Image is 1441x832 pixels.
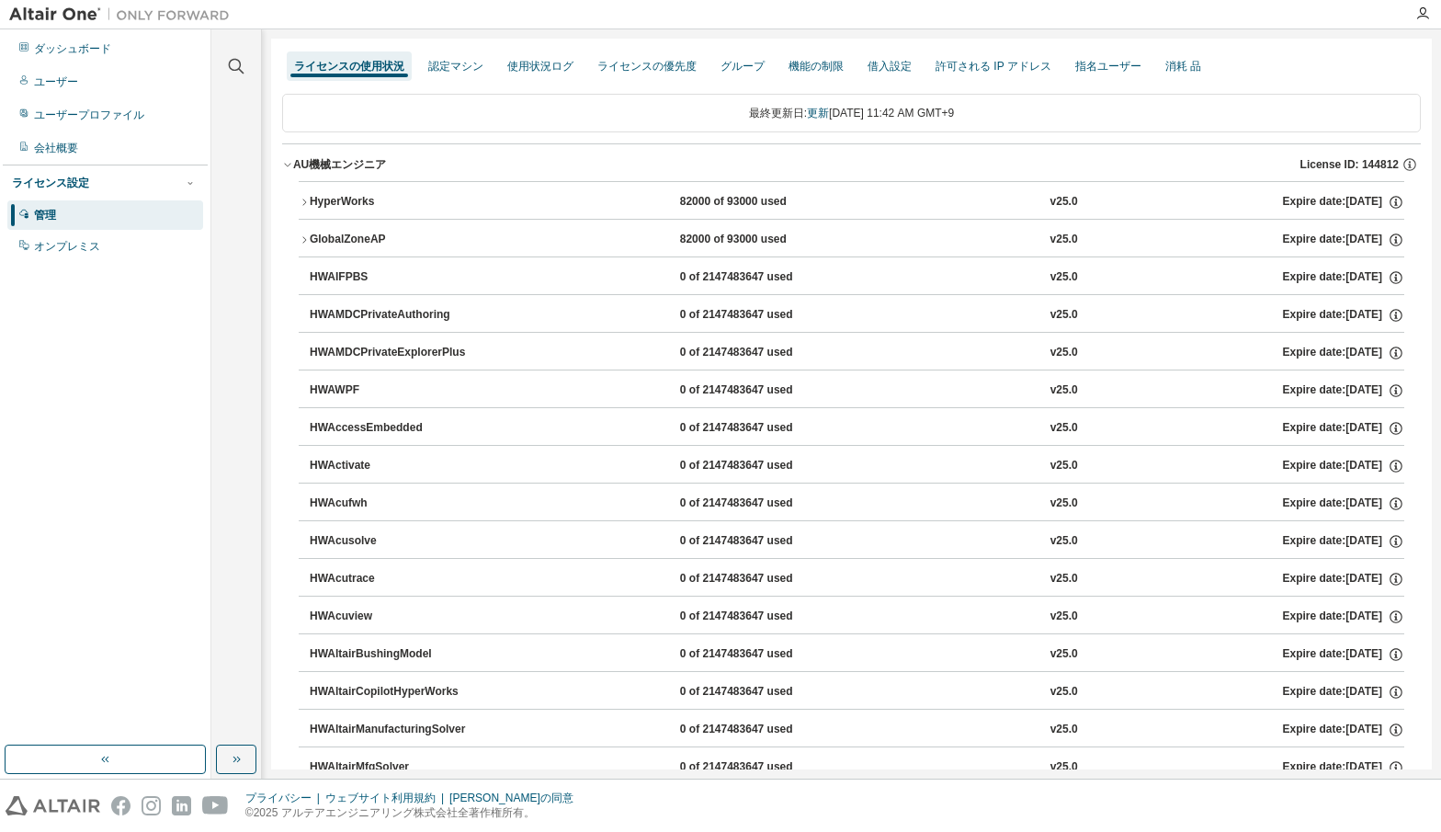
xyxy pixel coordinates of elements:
[680,496,845,512] div: 0 of 2147483647 used
[1050,307,1078,324] div: v25.0
[1282,232,1381,248] font: Expire date: [DATE]
[310,722,475,738] div: HWAltairManufacturingSolver
[1283,646,1382,663] font: Expire date: [DATE]
[310,345,475,361] div: HWAMDCPrivateExplorerPlus
[1050,759,1078,776] div: v25.0
[829,107,954,120] font: [DATE] 11:42 AM GMT+9
[1283,307,1382,324] font: Expire date: [DATE]
[1050,496,1078,512] div: v25.0
[680,759,845,776] div: 0 of 2147483647 used
[1283,382,1382,399] font: Expire date: [DATE]
[680,458,845,474] div: 0 of 2147483647 used
[680,232,845,248] div: 82000 of 93000 used
[34,74,78,89] div: ユーザー
[680,684,845,701] div: 0 of 2147483647 used
[310,571,475,587] div: HWAcutrace
[1283,269,1382,286] font: Expire date: [DATE]
[1283,345,1382,361] font: Expire date: [DATE]
[680,194,845,211] div: 82000 of 93000 used
[310,370,1404,411] button: HWAWPF0 of 2147483647 usedv25.0Expire date:[DATE]
[142,796,161,815] img: instagram.svg
[310,295,1404,336] button: HWAMDCPrivateAuthoring0 of 2147483647 usedv25.0Expire date:[DATE]
[310,521,1404,562] button: HWAcusolve0 of 2147483647 usedv25.0Expire date:[DATE]
[1165,59,1201,74] div: 消耗 品
[294,59,404,74] div: ライセンスの使用状況
[34,239,100,254] div: オンプレミス
[1075,59,1141,74] div: 指名ユーザー
[1050,345,1078,361] div: v25.0
[310,710,1404,750] button: HWAltairManufacturingSolver0 of 2147483647 usedv25.0Expire date:[DATE]
[1050,194,1078,211] div: v25.0
[680,533,845,550] div: 0 of 2147483647 used
[449,791,584,805] div: [PERSON_NAME]の同意
[172,796,191,815] img: linkedin.svg
[1300,157,1399,172] span: License ID: 144812
[1050,646,1078,663] div: v25.0
[325,791,449,805] div: ウェブサイト利用規約
[9,6,239,24] img: アルタイルワン
[1050,722,1078,738] div: v25.0
[310,634,1404,675] button: HWAltairBushingModel0 of 2147483647 usedv25.0Expire date:[DATE]
[34,41,111,56] div: ダッシュボード
[789,59,844,74] div: 機能の制限
[1050,533,1078,550] div: v25.0
[245,791,325,805] div: プライバシー
[936,59,1051,74] div: 許可される IP アドレス
[1050,571,1078,587] div: v25.0
[310,382,475,399] div: HWAWPF
[1050,232,1078,248] div: v25.0
[310,759,475,776] div: HWAltairMfgSolver
[293,158,386,171] font: AU機械エンジニア
[299,220,1404,260] button: GlobalZoneAP82000 of 93000 usedv25.0Expire date:[DATE]
[310,672,1404,712] button: HWAltairCopilotHyperWorks0 of 2147483647 usedv25.0Expire date:[DATE]
[310,232,475,248] div: GlobalZoneAP
[680,269,845,286] div: 0 of 2147483647 used
[310,194,475,211] div: HyperWorks
[111,796,130,815] img: facebook.svg
[6,796,100,815] img: altair_logo.svg
[1050,609,1078,625] div: v25.0
[807,107,829,120] a: 更新
[1283,496,1382,512] font: Expire date: [DATE]
[868,59,912,74] div: 借入設定
[34,108,144,122] div: ユーザープロファイル
[254,806,535,819] font: 2025 アルテアエンジニアリング株式会社全著作権所有。
[310,408,1404,449] button: HWAccessEmbedded0 of 2147483647 usedv25.0Expire date:[DATE]
[680,345,845,361] div: 0 of 2147483647 used
[310,559,1404,599] button: HWAcutrace0 of 2147483647 usedv25.0Expire date:[DATE]
[1283,759,1382,776] font: Expire date: [DATE]
[310,257,1404,298] button: HWAIFPBS0 of 2147483647 usedv25.0Expire date:[DATE]
[282,94,1421,132] div: 最終更新日:
[1050,382,1078,399] div: v25.0
[310,747,1404,788] button: HWAltairMfgSolver0 of 2147483647 usedv25.0Expire date:[DATE]
[428,59,483,74] div: 認定マシン
[1050,269,1078,286] div: v25.0
[597,59,697,74] div: ライセンスの優先度
[310,458,475,474] div: HWActivate
[1283,609,1382,625] font: Expire date: [DATE]
[1283,571,1382,587] font: Expire date: [DATE]
[310,646,475,663] div: HWAltairBushingModel
[1283,684,1382,701] font: Expire date: [DATE]
[299,182,1404,222] button: HyperWorks82000 of 93000 usedv25.0Expire date:[DATE]
[1283,533,1382,550] font: Expire date: [DATE]
[310,484,1404,524] button: HWAcufwh0 of 2147483647 usedv25.0Expire date:[DATE]
[310,609,475,625] div: HWAcuview
[202,796,229,815] img: youtube.svg
[310,420,475,437] div: HWAccessEmbedded
[1283,420,1382,437] font: Expire date: [DATE]
[310,269,475,286] div: HWAIFPBS
[680,307,845,324] div: 0 of 2147483647 used
[680,571,845,587] div: 0 of 2147483647 used
[680,646,845,663] div: 0 of 2147483647 used
[245,805,584,821] p: ©
[1050,684,1078,701] div: v25.0
[680,609,845,625] div: 0 of 2147483647 used
[310,307,475,324] div: HWAMDCPrivateAuthoring
[1050,420,1078,437] div: v25.0
[680,420,845,437] div: 0 of 2147483647 used
[1050,458,1078,474] div: v25.0
[34,141,78,155] div: 会社概要
[310,333,1404,373] button: HWAMDCPrivateExplorerPlus0 of 2147483647 usedv25.0Expire date:[DATE]
[310,597,1404,637] button: HWAcuview0 of 2147483647 usedv25.0Expire date:[DATE]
